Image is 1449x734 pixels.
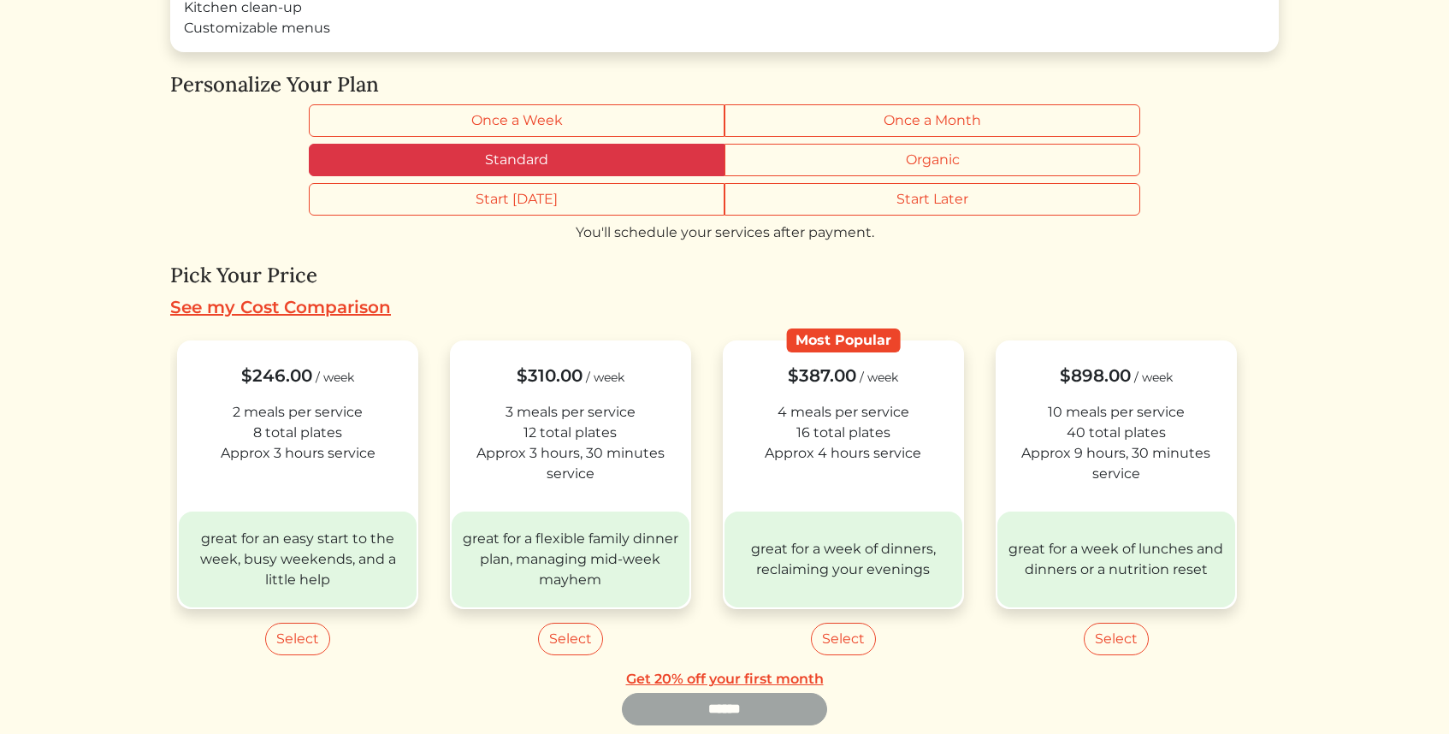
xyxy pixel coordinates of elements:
div: 3 meals per service [458,402,683,423]
span: $898.00 [1060,365,1131,386]
span: / week [586,370,624,385]
button: Select [1084,623,1149,655]
div: Approx 9 hours, 30 minutes service [1004,443,1228,484]
label: Once a Month [724,104,1140,137]
div: great for an easy start to the week, busy weekends, and a little help [179,512,417,607]
div: great for a flexible family dinner plan, managing mid-week mayhem [452,512,689,607]
div: 40 total plates [1004,423,1228,443]
span: / week [860,370,898,385]
div: Approx 4 hours service [731,443,955,464]
button: Select [538,623,603,655]
li: Customizable menus [184,18,1265,38]
div: great for a week of lunches and dinners or a nutrition reset [997,512,1235,607]
h4: Pick Your Price [170,263,1279,288]
div: You'll schedule your services after payment. [170,222,1279,243]
div: 4 meals per service [731,402,955,423]
div: 8 total plates [186,423,410,443]
span: $246.00 [241,365,312,386]
span: / week [1134,370,1173,385]
div: Grocery type [309,144,1140,176]
div: 10 meals per service [1004,402,1228,423]
h4: Personalize Your Plan [170,73,1279,98]
label: Start Later [724,183,1140,216]
div: 2 meals per service [186,402,410,423]
a: See my Cost Comparison [170,297,391,317]
div: Approx 3 hours service [186,443,410,464]
label: Once a Week [309,104,724,137]
a: Get 20% off your first month [170,669,1279,690]
div: Billing frequency [309,104,1140,137]
label: Standard [309,144,724,176]
div: Start timing [309,183,1140,216]
label: Start [DATE] [309,183,724,216]
span: $387.00 [788,365,856,386]
div: 12 total plates [458,423,683,443]
button: Select [811,623,876,655]
span: / week [316,370,354,385]
span: $310.00 [517,365,583,386]
div: 16 total plates [731,423,955,443]
div: great for a week of dinners, reclaiming your evenings [724,512,962,607]
div: Approx 3 hours, 30 minutes service [458,443,683,484]
label: Organic [724,144,1140,176]
div: Most Popular [786,329,900,352]
button: Select [265,623,330,655]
